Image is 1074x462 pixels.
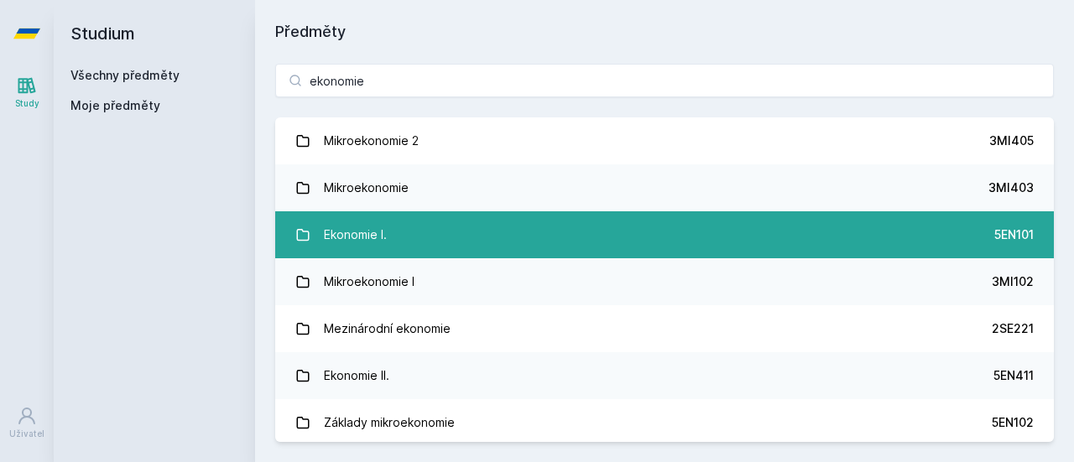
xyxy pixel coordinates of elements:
[324,171,409,205] div: Mikroekonomie
[3,397,50,449] a: Uživatel
[989,132,1034,149] div: 3MI405
[992,273,1034,290] div: 3MI102
[275,352,1054,399] a: Ekonomie II. 5EN411
[992,320,1034,337] div: 2SE221
[275,20,1054,44] h1: Předměty
[275,64,1054,97] input: Název nebo ident předmětu…
[993,367,1034,384] div: 5EN411
[70,97,160,114] span: Moje předměty
[994,226,1034,243] div: 5EN101
[992,414,1034,431] div: 5EN102
[15,97,39,110] div: Study
[275,164,1054,211] a: Mikroekonomie 3MI403
[324,265,414,298] div: Mikroekonomie I
[3,67,50,118] a: Study
[275,305,1054,352] a: Mezinárodní ekonomie 2SE221
[70,68,180,82] a: Všechny předměty
[275,399,1054,446] a: Základy mikroekonomie 5EN102
[275,117,1054,164] a: Mikroekonomie 2 3MI405
[324,406,455,439] div: Základy mikroekonomie
[324,124,419,158] div: Mikroekonomie 2
[988,179,1034,196] div: 3MI403
[324,218,387,252] div: Ekonomie I.
[324,359,389,392] div: Ekonomie II.
[9,428,44,440] div: Uživatel
[275,258,1054,305] a: Mikroekonomie I 3MI102
[324,312,451,345] div: Mezinárodní ekonomie
[275,211,1054,258] a: Ekonomie I. 5EN101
